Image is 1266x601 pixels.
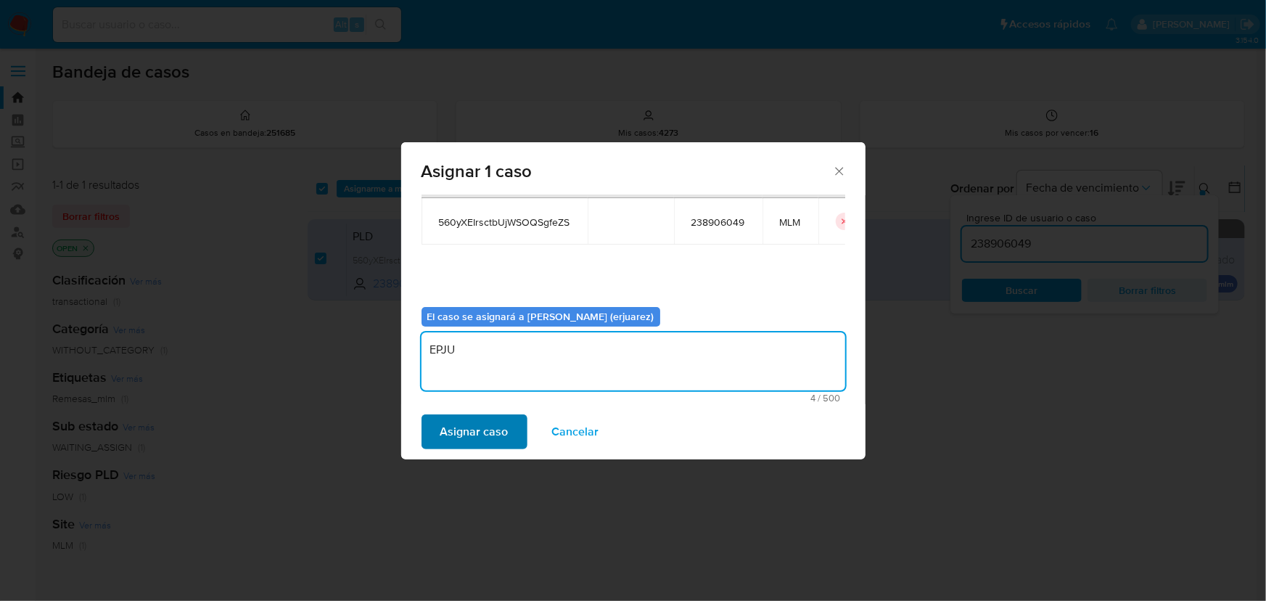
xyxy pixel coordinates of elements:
span: 238906049 [691,216,745,229]
span: Máximo 500 caracteres [426,393,841,403]
button: icon-button [836,213,853,230]
textarea: EPJU [422,332,845,391]
button: Cancelar [533,414,618,449]
b: El caso se asignará a [PERSON_NAME] (erjuarez) [427,309,654,324]
span: MLM [780,216,801,229]
button: Cerrar ventana [832,164,845,177]
span: Asignar 1 caso [422,163,833,180]
span: Asignar caso [440,416,509,448]
button: Asignar caso [422,414,527,449]
span: Cancelar [552,416,599,448]
span: 560yXEIrsctbUjWSOQSgfeZS [439,216,570,229]
div: assign-modal [401,142,866,459]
